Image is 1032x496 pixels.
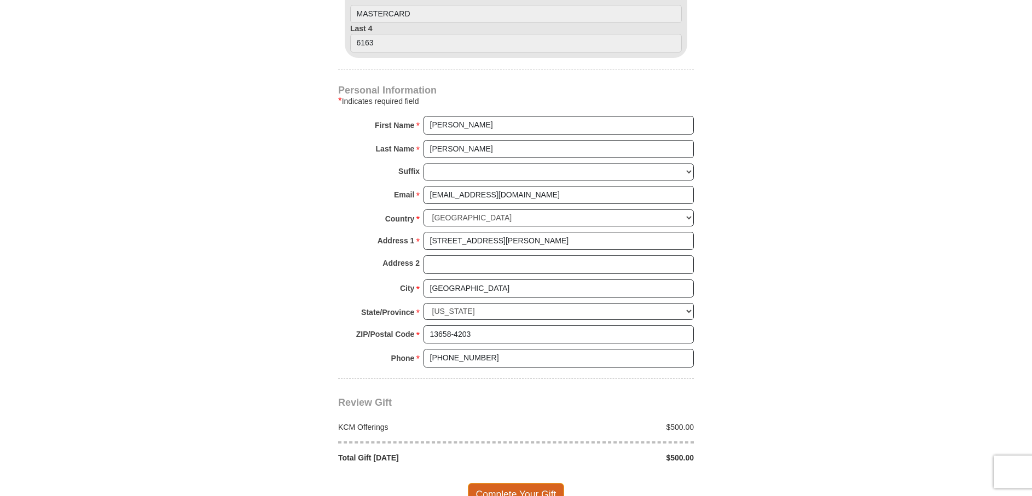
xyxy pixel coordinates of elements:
[356,326,415,342] strong: ZIP/Postal Code
[376,141,415,156] strong: Last Name
[350,23,682,52] label: Last 4
[400,281,414,296] strong: City
[338,397,392,408] span: Review Gift
[382,255,420,271] strong: Address 2
[361,305,414,320] strong: State/Province
[338,86,694,95] h4: Personal Information
[333,422,517,433] div: KCM Offerings
[391,351,415,366] strong: Phone
[333,452,517,463] div: Total Gift [DATE]
[375,118,414,133] strong: First Name
[385,211,415,226] strong: Country
[378,233,415,248] strong: Address 1
[398,164,420,179] strong: Suffix
[350,5,682,24] input: Card Type
[350,34,682,52] input: Last 4
[338,95,694,108] div: Indicates required field
[516,452,700,463] div: $500.00
[516,422,700,433] div: $500.00
[394,187,414,202] strong: Email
